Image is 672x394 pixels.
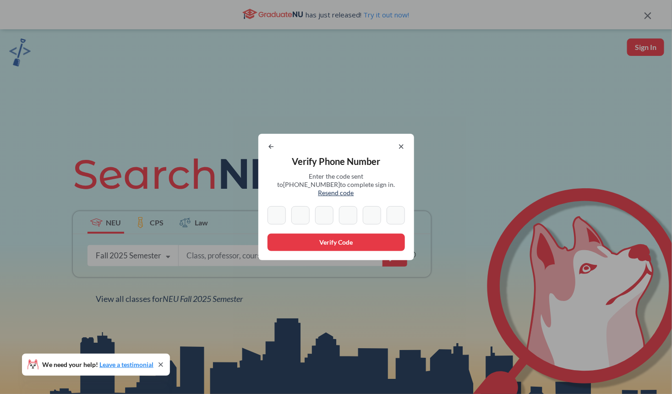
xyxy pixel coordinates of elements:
[42,361,153,368] span: We need your help!
[99,361,153,368] a: Leave a testimonial
[318,189,354,197] span: Resend code
[9,38,31,66] img: sandbox logo
[292,156,380,167] span: Verify Phone Number
[9,38,31,69] a: sandbox logo
[268,234,405,251] button: Verify Code
[277,172,396,197] span: Enter the code sent to [PHONE_NUMBER] to complete sign in.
